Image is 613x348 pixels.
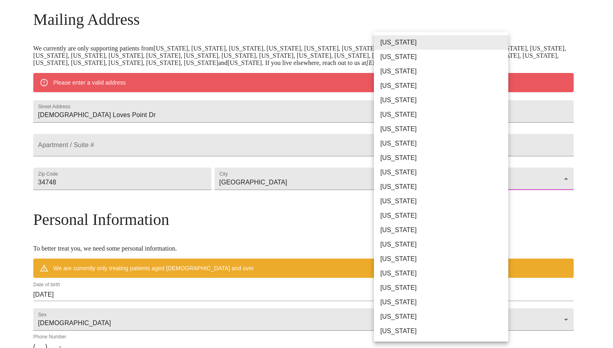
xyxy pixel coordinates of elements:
li: [US_STATE] [374,281,514,295]
li: [US_STATE] [374,295,514,310]
li: [US_STATE] [374,266,514,281]
li: [US_STATE] [374,310,514,324]
li: [US_STATE] [374,64,514,79]
li: [US_STATE] [374,107,514,122]
li: [US_STATE] [374,194,514,208]
li: [US_STATE] [374,122,514,136]
li: [US_STATE] [374,50,514,64]
li: [US_STATE] [374,223,514,237]
li: [US_STATE] [374,93,514,107]
li: [US_STATE] [374,165,514,180]
li: [US_STATE] [374,35,514,50]
li: [US_STATE] [374,252,514,266]
li: [US_STATE] [374,79,514,93]
li: [US_STATE] [374,237,514,252]
li: [US_STATE] [374,208,514,223]
li: [US_STATE] [374,136,514,151]
li: [US_STATE] [374,324,514,338]
li: [US_STATE] [374,180,514,194]
li: [US_STATE] [374,151,514,165]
